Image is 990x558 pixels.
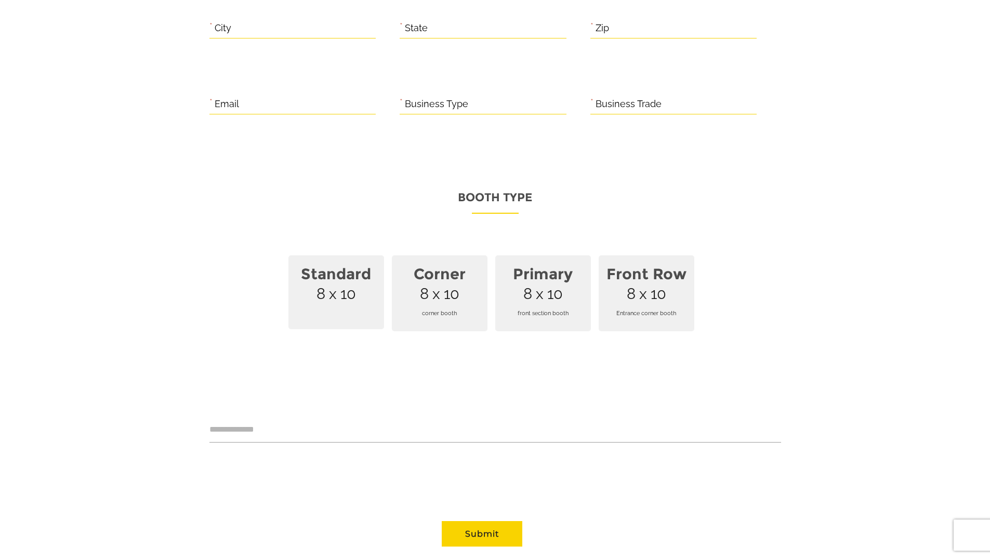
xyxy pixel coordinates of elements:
[398,299,481,328] span: corner booth
[295,259,378,289] strong: Standard
[501,259,585,289] strong: Primary
[170,5,195,30] div: Minimize live chat window
[501,299,585,328] span: front section booth
[405,96,468,112] label: Business Type
[392,255,487,331] span: 8 x 10
[288,255,384,329] span: 8 x 10
[405,20,428,36] label: State
[54,58,175,72] div: Leave a message
[596,20,609,36] label: Zip
[152,320,189,334] em: Submit
[14,127,190,150] input: Enter your email address
[14,96,190,119] input: Enter your last name
[605,259,688,289] strong: Front Row
[605,299,688,328] span: Entrance corner booth
[596,96,662,112] label: Business Trade
[215,96,239,112] label: Email
[599,255,694,331] span: 8 x 10
[495,255,591,331] span: 8 x 10
[442,521,522,547] button: Submit
[209,187,781,214] p: Booth Type
[14,158,190,312] textarea: Type your message and click 'Submit'
[398,259,481,289] strong: Corner
[215,20,231,36] label: City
